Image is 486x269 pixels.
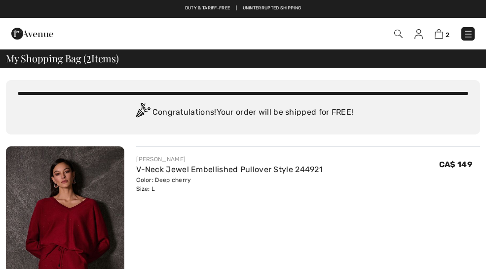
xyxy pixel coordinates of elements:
[136,176,323,193] div: Color: Deep cherry Size: L
[136,165,323,174] a: V-Neck Jewel Embellished Pullover Style 244921
[86,51,91,64] span: 2
[133,103,152,123] img: Congratulation2.svg
[435,29,443,39] img: Shopping Bag
[6,53,119,63] span: My Shopping Bag ( Items)
[394,30,403,38] img: Search
[446,31,449,39] span: 2
[414,29,423,39] img: My Info
[435,28,449,40] a: 2
[11,24,53,44] img: 1ère Avenue
[136,155,323,164] div: [PERSON_NAME]
[11,28,53,38] a: 1ère Avenue
[18,103,468,123] div: Congratulations! Your order will be shipped for FREE!
[463,29,473,39] img: Menu
[439,160,472,169] span: CA$ 149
